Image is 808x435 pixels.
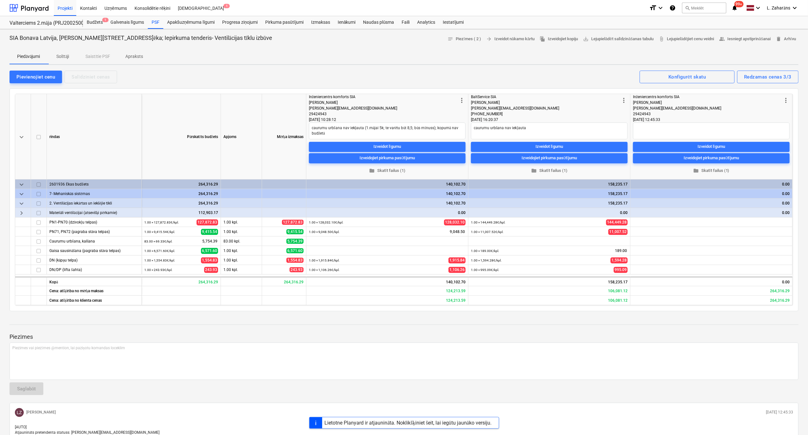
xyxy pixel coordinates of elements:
[471,111,620,117] div: [PHONE_NUMBER]
[49,265,139,274] div: DN/DP (lifta šahta)
[49,255,139,265] div: DN (kāpņu telpa)
[471,106,559,110] span: [PERSON_NAME][EMAIL_ADDRESS][DOMAIN_NAME]
[659,35,714,43] span: Lejupielādējiet cenu veidni
[770,298,790,303] span: Paredzamā rentabilitāte - iesniegts piedāvājums salīdzinājumā ar klienta cenu
[398,16,413,29] a: Faili
[614,267,628,273] span: 995.09
[15,408,24,417] div: Lauris Zaharāns
[611,257,628,263] span: 1,594.28
[309,166,466,175] button: Skatīt failus (1)
[107,16,148,29] a: Galvenais līgums
[144,268,172,272] small: 1.00 × 243.93€ / kpl.
[471,259,502,262] small: 1.00 × 1,594.28€ / kpl.
[309,268,340,272] small: 1.00 × 1,106.26€ / kpl.
[144,249,175,253] small: 1.00 × 6,571.60€ / kpl.
[373,143,401,150] div: Izveidot līgumu
[306,277,468,286] div: 140,102.70
[218,16,261,29] a: Progresa ziņojumi
[369,168,375,173] span: folder
[633,189,790,199] div: 0.00
[142,94,221,180] div: Pārskatīts budžets
[633,180,790,189] div: 0.00
[204,267,218,273] span: 243.93
[471,117,628,123] div: [DATE] 16:20:37
[49,199,139,208] div: 2. Ventilācijas iekārtas un iekšējie tīkli
[309,221,343,224] small: 1.00 × 128,032.10€ / kpl.
[309,180,466,189] div: 140,102.70
[221,246,262,255] div: 1.00 kpl.
[221,217,262,227] div: 1.00 kpl.
[201,257,218,263] span: 1,554.83
[719,35,771,43] span: Iesniegt apstiprināšanai
[486,35,535,43] span: Izveidot nākamo kārtu
[163,16,218,29] a: Apakšuzņēmuma līgumi
[446,289,466,293] span: Paredzamā rentabilitāte - iesniegts piedāvājums salīdzinājumā ar mērķa cenu
[471,153,628,163] button: Izveidojiet pirkuma pasūtījumu
[537,34,580,44] button: Izveidojiet kopiju
[580,34,656,44] a: Lejupielādēt salīdzināšanas tabulu
[636,167,787,174] span: Skatīt failus (1)
[633,208,790,217] div: 0.00
[9,20,75,27] div: Valterciems 2.māja (PRJ2002500) - 2601936
[49,246,139,255] div: Gaisa sausināšana (pagraba stāva telpas)
[261,16,307,29] a: Pirkuma pasūtījumi
[49,236,139,246] div: Caurumu urbšana, kalšana
[608,229,628,235] span: 11,007.52
[221,236,262,246] div: 83.00 kpl.
[309,123,466,139] textarea: caurumu urbšana nav iekļauta (1.mājai 5k; te varētu būt 8,5; būs mīnuss); kopumā nav budžetā
[633,153,790,163] button: Izveidojiet pirkuma pasūtījumu
[262,94,306,180] div: Mērķa izmaksas
[282,220,304,225] span: 127,872.83
[309,259,340,262] small: 1.00 × 1,915.84€ / kpl.
[47,94,142,180] div: rindas
[148,16,163,29] a: PSF
[449,229,466,235] span: 9,048.50
[471,208,628,217] div: 0.00
[144,180,218,189] div: 264,316.29
[633,100,782,105] div: [PERSON_NAME]
[614,248,628,254] span: 189.00
[471,180,628,189] div: 158,235.17
[15,425,160,435] span: [AUTO] Atjaunināts pretendenta statuss: [PERSON_NAME][EMAIL_ADDRESS][DOMAIN_NAME]
[522,154,577,162] div: Izveidojiet pirkuma pasūtījumu
[659,36,664,42] span: attach_file
[309,94,458,100] div: Inženiercentrs komforts SIA
[782,97,790,104] span: more_vert
[776,405,808,435] div: Chat Widget
[770,289,790,293] span: Paredzamā rentabilitāte - iesniegts piedāvājums salīdzinājumā ar mērķa cenu
[309,142,466,152] button: Izveidot līgumu
[719,36,725,42] span: people_alt
[360,154,415,162] div: Izveidojiet pirkuma pasūtījumu
[640,71,735,83] button: Konfigurēt skatu
[55,53,70,60] p: Solītāji
[309,199,466,208] div: 140,102.70
[536,143,563,150] div: Izveidot līgumu
[486,36,492,42] span: arrow_forward
[448,35,481,43] span: Piezīmes ( 2 )
[144,208,218,217] div: 112,903.17
[608,298,628,303] span: Paredzamā rentabilitāte - iesniegts piedāvājums salīdzinājumā ar klienta cenu
[334,16,360,29] a: Ienākumi
[286,239,304,244] span: 5,754.39
[9,333,799,341] p: Piezīmes
[309,189,466,199] div: 140,102.70
[473,167,625,174] span: Skatīt failus (1)
[201,229,218,235] span: 9,415.54
[583,36,589,42] span: save_alt
[202,239,218,244] span: 5,754.39
[413,16,439,29] a: Analytics
[47,296,142,305] div: Cena: atšķirība no klienta cenas
[144,240,172,243] small: 83.00 × 69.33€ / kpl.
[446,298,466,303] span: Paredzamā rentabilitāte - iesniegts piedāvājums salīdzinājumā ar klienta cenu
[471,94,620,100] div: BaltService SIA
[307,16,334,29] a: Izmaksas
[325,420,492,426] div: Lietotne Planyard ir atjaunināta. Noklikšķiniet šeit, lai iegūtu jaunāko versiju.
[262,277,306,286] div: 264,316.29
[633,106,721,110] span: [PERSON_NAME][EMAIL_ADDRESS][DOMAIN_NAME]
